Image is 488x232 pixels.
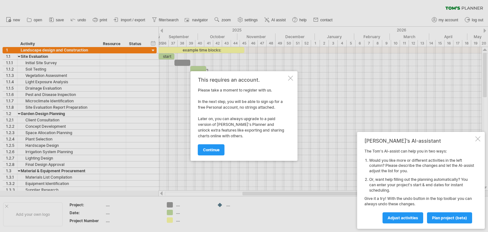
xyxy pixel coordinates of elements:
div: [PERSON_NAME]'s AI-assistant [364,138,474,144]
span: Adjust activities [388,215,418,220]
span: plan project (beta) [432,215,467,220]
li: Would you like more or different activities in the left column? Please describe the changes and l... [369,158,474,174]
div: The Tom's AI-assist can help you in two ways: Give it a try! With the undo button in the top tool... [364,149,474,223]
a: plan project (beta) [427,212,472,223]
li: Or, want help filling out the planning automatically? You can enter your project's start & end da... [369,177,474,193]
span: continue [203,147,220,152]
a: Adjust activities [383,212,423,223]
a: continue [198,144,225,155]
div: This requires an account. [198,77,287,83]
div: Please take a moment to register with us. In the next step, you will be able to sign up for a fre... [198,77,287,155]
